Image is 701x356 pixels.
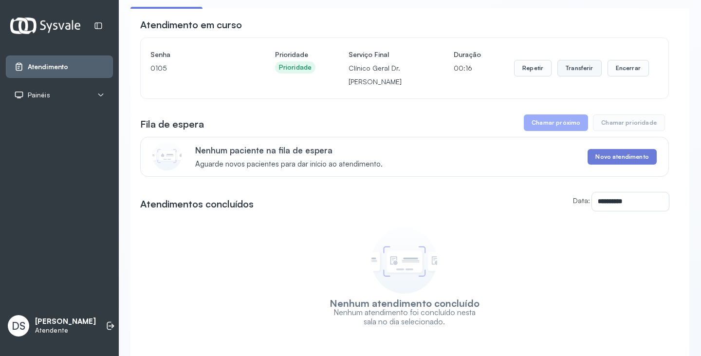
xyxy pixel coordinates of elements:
h4: Duração [454,48,481,61]
p: Nenhum paciente na fila de espera [195,145,383,155]
div: Prioridade [279,63,312,72]
img: Imagem de CalloutCard [152,141,182,170]
button: Repetir [514,60,552,76]
p: Atendente [35,326,96,335]
a: Atendimento [14,62,105,72]
h4: Senha [150,48,242,61]
label: Data: [573,196,590,205]
span: Aguarde novos pacientes para dar início ao atendimento. [195,160,383,169]
img: Logotipo do estabelecimento [10,18,80,34]
span: Atendimento [28,63,68,71]
button: Encerrar [608,60,649,76]
p: [PERSON_NAME] [35,317,96,326]
h4: Prioridade [275,48,315,61]
h3: Atendimento em curso [140,18,242,32]
p: Nenhum atendimento foi concluído nesta sala no dia selecionado. [328,308,481,326]
h3: Nenhum atendimento concluído [330,299,480,308]
h4: Serviço Final [349,48,421,61]
h3: Fila de espera [140,117,204,131]
span: Painéis [28,91,50,99]
p: 00:16 [454,61,481,75]
button: Chamar prioridade [593,114,665,131]
img: Imagem de empty state [371,228,437,294]
p: Clínico Geral Dr. [PERSON_NAME] [349,61,421,89]
button: Novo atendimento [588,149,656,165]
button: Transferir [557,60,602,76]
p: 0105 [150,61,242,75]
button: Chamar próximo [524,114,588,131]
h3: Atendimentos concluídos [140,197,254,211]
